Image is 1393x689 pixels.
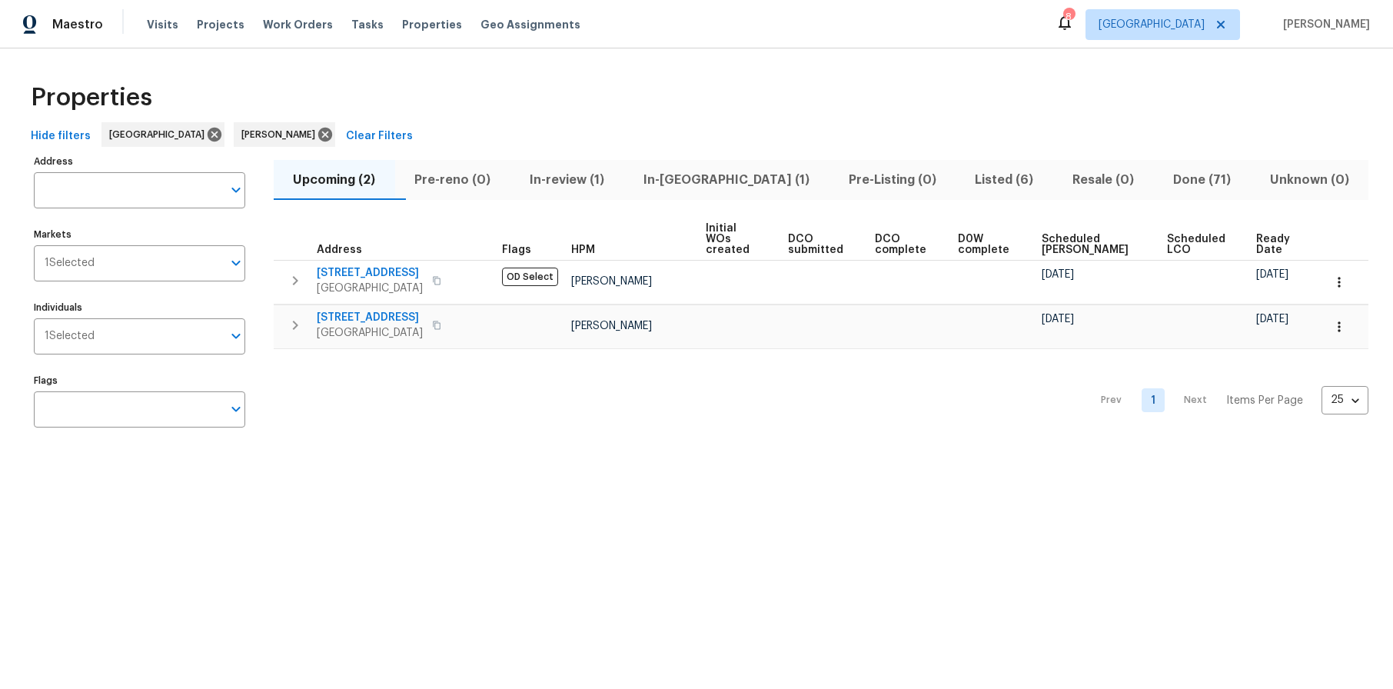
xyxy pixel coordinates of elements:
button: Open [225,252,247,274]
p: Items Per Page [1226,393,1303,408]
span: [PERSON_NAME] [571,321,652,331]
span: D0W complete [958,234,1015,255]
span: Tasks [351,19,384,30]
span: 1 Selected [45,257,95,270]
span: Scheduled LCO [1167,234,1231,255]
span: Unknown (0) [1259,169,1359,191]
span: [DATE] [1256,314,1288,325]
span: [DATE] [1042,269,1074,280]
span: In-review (1) [520,169,615,191]
span: [GEOGRAPHIC_DATA] [317,281,423,296]
span: Address [317,245,362,255]
a: Goto page 1 [1142,388,1165,412]
span: [GEOGRAPHIC_DATA] [317,325,423,341]
button: Clear Filters [340,122,419,151]
button: Open [225,179,247,201]
span: [PERSON_NAME] [241,127,321,142]
div: [PERSON_NAME] [234,122,335,147]
span: Properties [402,17,462,32]
span: [DATE] [1042,314,1074,325]
span: Pre-reno (0) [404,169,501,191]
label: Address [34,157,245,166]
label: Flags [34,376,245,385]
button: Open [225,325,247,347]
span: Flags [502,245,531,255]
span: Done (71) [1162,169,1241,191]
span: Listed (6) [965,169,1044,191]
span: [GEOGRAPHIC_DATA] [1099,17,1205,32]
button: Hide filters [25,122,97,151]
span: Hide filters [31,127,91,146]
span: Visits [147,17,178,32]
span: Scheduled [PERSON_NAME] [1042,234,1141,255]
span: Upcoming (2) [283,169,386,191]
span: Initial WOs created [706,223,762,255]
span: Resale (0) [1062,169,1145,191]
span: [STREET_ADDRESS] [317,310,423,325]
span: [PERSON_NAME] [1277,17,1370,32]
span: Pre-Listing (0) [838,169,946,191]
span: Maestro [52,17,103,32]
span: Geo Assignments [480,17,580,32]
span: Ready Date [1256,234,1295,255]
span: Properties [31,90,152,105]
span: DCO complete [875,234,932,255]
button: Open [225,398,247,420]
label: Individuals [34,303,245,312]
span: DCO submitted [788,234,849,255]
span: Work Orders [263,17,333,32]
span: Projects [197,17,244,32]
span: OD Select [502,268,558,286]
span: [PERSON_NAME] [571,276,652,287]
label: Markets [34,230,245,239]
span: In-[GEOGRAPHIC_DATA] (1) [633,169,820,191]
div: [GEOGRAPHIC_DATA] [101,122,224,147]
span: Clear Filters [346,127,413,146]
nav: Pagination Navigation [1086,358,1368,443]
span: [GEOGRAPHIC_DATA] [109,127,211,142]
span: 1 Selected [45,330,95,343]
span: HPM [571,245,595,255]
span: [DATE] [1256,269,1288,280]
div: 25 [1322,380,1368,420]
div: 8 [1063,9,1074,25]
span: [STREET_ADDRESS] [317,265,423,281]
